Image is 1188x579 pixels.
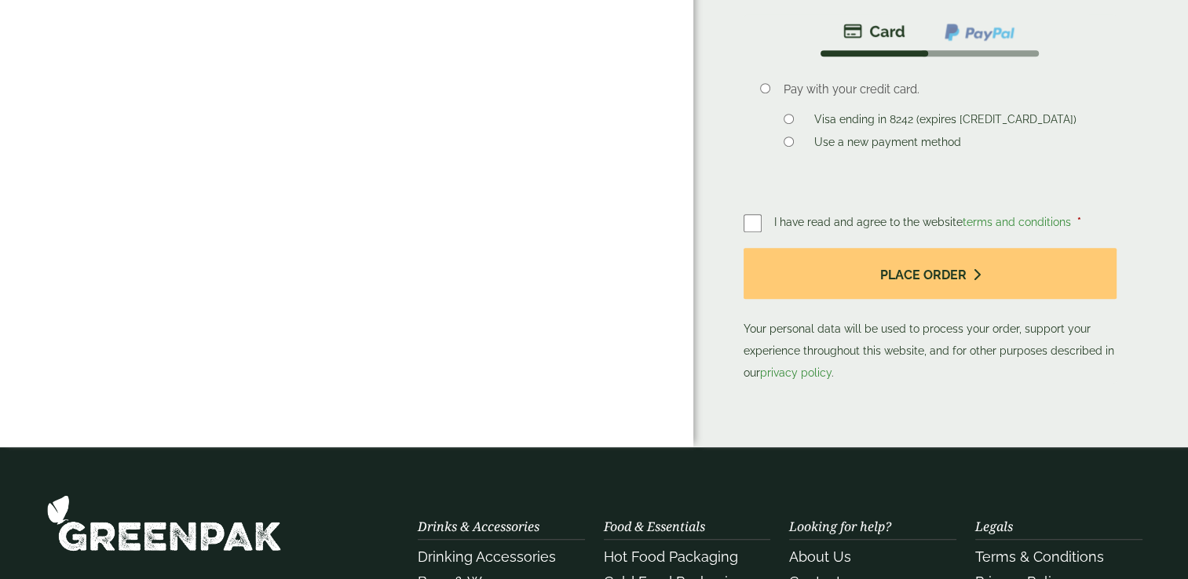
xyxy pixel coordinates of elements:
[943,22,1016,42] img: ppcp-gateway.png
[744,248,1117,299] button: Place order
[843,22,905,41] img: stripe.png
[963,216,1071,228] a: terms and conditions
[789,548,851,565] a: About Us
[46,494,282,552] img: GreenPak Supplies
[808,136,967,153] label: Use a new payment method
[760,366,832,379] a: privacy policy
[808,113,1083,130] label: Visa ending in 8242 (expires [CREDIT_CARD_DATA])
[975,548,1104,565] a: Terms & Conditions
[784,81,1092,98] p: Pay with your credit card.
[418,548,556,565] a: Drinking Accessories
[774,216,1074,228] span: I have read and agree to the website
[604,548,738,565] a: Hot Food Packaging
[1077,216,1081,228] abbr: required
[744,248,1117,384] p: Your personal data will be used to process your order, support your experience throughout this we...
